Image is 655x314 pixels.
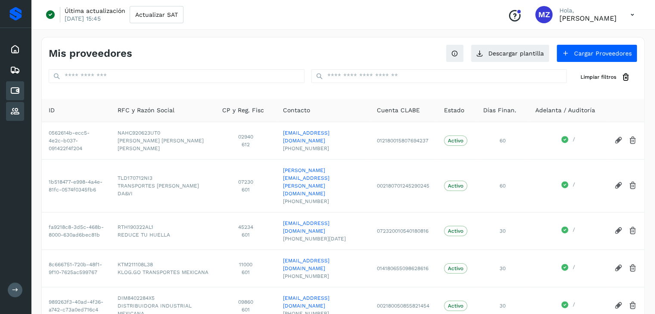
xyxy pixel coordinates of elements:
[370,159,437,212] td: 002180701245290245
[499,265,505,271] span: 30
[535,181,600,191] div: /
[283,197,363,205] span: [PHONE_NUMBER]
[42,159,111,212] td: 1b518477-e998-4a4e-81fc-0574f0345fb6
[222,133,269,141] span: 02940
[559,14,617,22] p: Mariana Zavala Uribe
[118,129,208,137] span: NAHC920623UT0
[222,261,269,268] span: 11000
[559,7,617,14] p: Hola,
[6,81,24,100] div: Cuentas por pagar
[130,6,183,23] button: Actualizar SAT
[499,303,505,309] span: 30
[471,44,549,62] button: Descargar plantilla
[65,7,125,15] p: Última actualización
[222,298,269,306] span: 09860
[580,73,616,81] span: Limpiar filtros
[118,182,208,197] span: TRANSPORTES [PERSON_NAME] DA&VI
[444,106,464,115] span: Estado
[574,69,637,85] button: Limpiar filtros
[535,106,595,115] span: Adelanta / Auditoría
[222,231,269,239] span: 601
[118,174,208,182] span: TLD170712NI3
[283,145,363,152] span: [PHONE_NUMBER]
[535,301,600,311] div: /
[49,47,132,60] h4: Mis proveedores
[42,122,111,159] td: 0562614b-ecc5-4e2c-b037-091422f4f204
[6,40,24,59] div: Inicio
[370,122,437,159] td: 012180015807694237
[283,272,363,280] span: [PHONE_NUMBER]
[283,235,363,243] span: [PHONE_NUMBER][DATE]
[556,44,637,62] button: Cargar Proveedores
[222,186,269,194] span: 601
[118,231,208,239] span: REDUCE TU HUELLA
[283,106,310,115] span: Contacto
[118,294,208,302] span: DIM8402284X5
[535,226,600,236] div: /
[118,106,174,115] span: RFC y Razón Social
[6,102,24,121] div: Proveedores
[118,223,208,231] span: RTH190322AL1
[222,223,269,231] span: 45234
[135,12,178,18] span: Actualizar SAT
[222,268,269,276] span: 601
[370,249,437,287] td: 014180655098628616
[65,15,101,22] p: [DATE] 15:45
[118,137,208,152] span: [PERSON_NAME] [PERSON_NAME] [PERSON_NAME]
[370,212,437,249] td: 072320010540180816
[283,129,363,145] a: [EMAIL_ADDRESS][DOMAIN_NAME]
[448,183,463,189] p: Activo
[499,228,505,234] span: 30
[448,265,463,271] p: Activo
[448,303,463,309] p: Activo
[283,166,363,197] a: [PERSON_NAME][EMAIL_ADDRESS][PERSON_NAME][DOMAIN_NAME]
[283,219,363,235] a: [EMAIL_ADDRESS][DOMAIN_NAME]
[377,106,420,115] span: Cuenta CLABE
[222,106,264,115] span: CP y Reg. Fisc
[448,138,463,144] p: Activo
[499,183,505,189] span: 60
[222,141,269,148] span: 612
[448,228,463,234] p: Activo
[118,268,208,276] span: KLOG.GO TRANSPORTES MEXICANA
[499,138,505,144] span: 60
[535,263,600,274] div: /
[6,61,24,80] div: Embarques
[42,212,111,249] td: fa9218c8-3d5c-468b-8000-630ad6bec81b
[283,257,363,272] a: [EMAIL_ADDRESS][DOMAIN_NAME]
[42,249,111,287] td: 8c666751-720b-48f1-9f10-7625ac599767
[49,106,55,115] span: ID
[118,261,208,268] span: KTM211108L38
[283,294,363,310] a: [EMAIL_ADDRESS][DOMAIN_NAME]
[535,135,600,146] div: /
[222,306,269,314] span: 601
[222,178,269,186] span: 07230
[483,106,516,115] span: Días Finan.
